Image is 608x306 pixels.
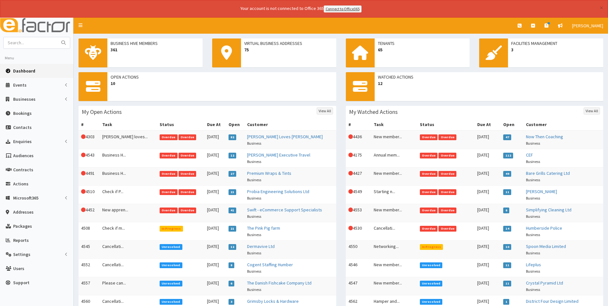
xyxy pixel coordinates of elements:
span: 12 [229,244,237,250]
span: Dashboard [13,68,35,74]
td: 4550 [346,240,371,259]
span: 75 [244,47,333,53]
a: Spoon Media Limited [526,243,566,249]
span: 12 [229,153,237,158]
td: New member... [371,167,417,185]
span: Unresolved [160,299,182,305]
i: This Action is overdue! [348,208,353,212]
a: Probia Engineering Solutions Ltd [247,189,309,194]
span: Overdue [179,189,196,195]
i: This Action is overdue! [81,208,86,212]
a: Humberside Police [526,225,562,231]
td: 4510 [79,185,100,204]
td: 4436 [346,131,371,149]
span: In Progress [420,244,443,250]
span: Overdue [420,134,438,140]
td: 4552 [79,259,100,277]
a: [PERSON_NAME] Loves [PERSON_NAME] [247,134,323,140]
th: Due At [475,119,501,131]
td: Cancellati... [100,259,157,277]
td: [DATE] [475,277,501,295]
span: 3 [511,47,600,53]
small: Business [526,251,540,255]
td: 4553 [346,204,371,222]
small: Business [526,159,540,164]
td: 4547 [346,277,371,295]
td: New member... [371,204,417,222]
a: [PERSON_NAME] [526,189,557,194]
a: View All [317,107,333,115]
span: Overdue [179,208,196,213]
td: 4452 [79,204,100,222]
span: Overdue [179,171,196,177]
span: 1 [503,299,509,305]
span: Business Hive Members [111,40,199,47]
small: Business [247,214,261,219]
div: Your account is not connected to Office 365 [113,5,488,13]
td: Business H... [100,167,157,185]
span: Overdue [179,134,196,140]
th: Status [157,119,204,131]
span: Facilities Management [511,40,600,47]
i: This Action is overdue! [348,189,353,194]
a: Crystal Pyramid Ltd [526,280,563,286]
i: This Action is overdue! [348,171,353,175]
span: Virtual Business Addresses [244,40,333,47]
span: Contacts [13,124,32,130]
td: [DATE] [204,131,226,149]
span: Actions [13,181,29,187]
a: Simplifying Cleaning Ltd [526,207,571,213]
span: 82 [229,134,237,140]
span: Overdue [420,226,438,232]
td: 4508 [79,222,100,240]
i: This Action is overdue! [81,134,86,139]
i: This Action is overdue! [81,153,86,157]
th: Open [501,119,523,131]
td: 4427 [346,167,371,185]
span: 12 [378,80,600,87]
td: [DATE] [475,259,501,277]
a: Connect to Office365 [324,5,362,13]
span: 21 [229,189,237,195]
td: [DATE] [204,259,226,277]
span: 27 [229,171,237,177]
td: New member... [371,277,417,295]
td: 4530 [346,222,371,240]
a: Now Then Coaching [526,134,563,140]
span: 3 [229,299,235,305]
span: Support [13,280,29,285]
span: Reports [13,237,29,243]
td: 4545 [79,240,100,259]
span: 21 [229,226,237,232]
th: Status [417,119,475,131]
span: Overdue [438,171,456,177]
small: Business [526,287,540,292]
small: Business [526,141,540,146]
a: Lifeplus [526,262,541,268]
td: [DATE] [204,277,226,295]
span: Overdue [160,189,178,195]
td: [DATE] [204,167,226,185]
td: Business H... [100,149,157,167]
th: Task [100,119,157,131]
small: Business [247,141,261,146]
td: 4543 [79,149,100,167]
span: Overdue [438,153,456,158]
a: View All [584,107,600,115]
td: New member... [371,259,417,277]
span: Overdue [179,153,196,158]
td: [DATE] [204,222,226,240]
a: Swift - eCommerce Support Specialists [247,207,322,213]
span: Packages [13,223,32,229]
td: [DATE] [475,167,501,185]
td: [PERSON_NAME] loves... [100,131,157,149]
td: [DATE] [204,240,226,259]
span: Unresolved [420,262,443,268]
span: Audiences [13,153,34,158]
span: Users [13,266,24,271]
span: Overdue [160,171,178,177]
span: Addresses [13,209,34,215]
td: Cancellati... [371,222,417,240]
td: 4303 [79,131,100,149]
span: Overdue [438,189,456,195]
